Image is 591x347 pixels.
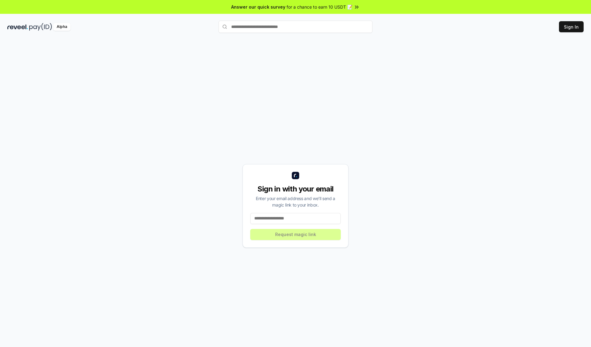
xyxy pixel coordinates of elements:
div: Sign in with your email [250,184,341,194]
span: Answer our quick survey [231,4,285,10]
div: Alpha [53,23,70,31]
img: reveel_dark [7,23,28,31]
div: Enter your email address and we’ll send a magic link to your inbox. [250,195,341,208]
img: logo_small [292,172,299,179]
button: Sign In [559,21,584,32]
img: pay_id [29,23,52,31]
span: for a chance to earn 10 USDT 📝 [287,4,352,10]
